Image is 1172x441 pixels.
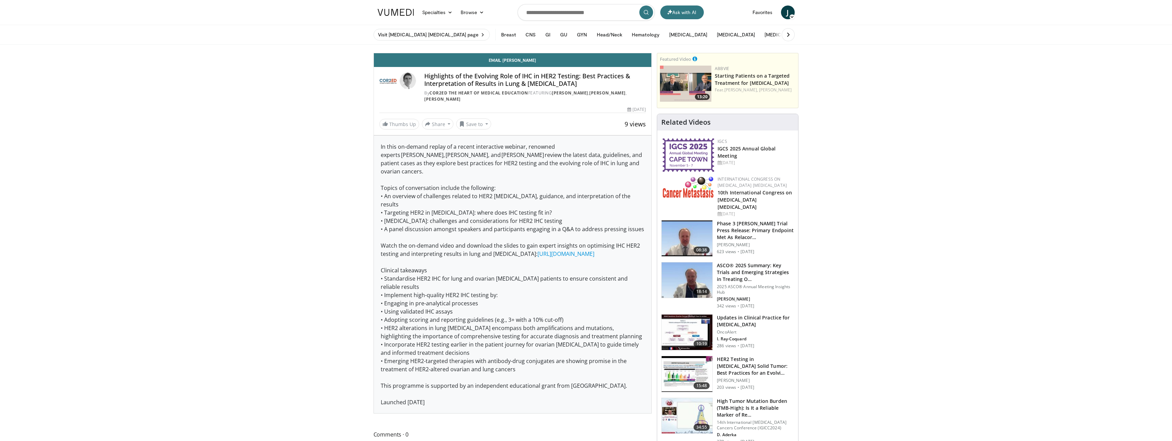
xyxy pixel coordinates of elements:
p: D. Aderka [717,432,794,438]
p: 2025 ASCO® Annual Meeting Insights Hub [717,284,794,295]
a: Favorites [748,5,777,19]
div: [DATE] [718,160,793,166]
span: 9 views [625,120,646,128]
button: GYN [573,28,591,42]
p: [PERSON_NAME] [717,296,794,302]
img: 65e2b390-79d1-4025-b293-be80909e7c94.150x105_q85_crop-smart_upscale.jpg [662,220,712,256]
a: 08:38 Phase 3 [PERSON_NAME] Trial Press Release: Primary Endpoint Met As Relacor… [PERSON_NAME] 6... [661,220,794,257]
button: Breast [497,28,520,42]
a: COR2ED The Heart of Medical Education [429,90,528,96]
img: 680d42be-3514-43f9-8300-e9d2fda7c814.png.150x105_q85_autocrop_double_scale_upscale_version-0.2.png [663,138,714,172]
a: Starting Patients on a Targeted Treatment for [MEDICAL_DATA] [715,72,790,86]
span: 34:55 [694,424,710,431]
div: [DATE] [627,106,646,113]
a: AbbVie [715,66,729,71]
p: 342 views [717,303,736,309]
div: In this on-demand replay of a recent interactive webinar, renowned experts [PERSON_NAME], [PERSON... [374,136,652,413]
h3: Updates in Clinical Practice for [MEDICAL_DATA] [717,314,794,328]
button: Ask with AI [660,5,704,19]
a: [URL][DOMAIN_NAME] [537,250,594,258]
p: 286 views [717,343,736,349]
div: Feat. [715,87,795,93]
span: 15:48 [694,382,710,389]
a: IGCS [718,138,727,144]
button: GU [556,28,571,42]
h4: Highlights of the Evolving Role of IHC in HER2 Testing: Best Practices & Interpretation of Result... [424,72,646,87]
button: [MEDICAL_DATA] [760,28,807,42]
a: [PERSON_NAME] [552,90,588,96]
p: I. Ray-Coquard [717,336,794,342]
button: [MEDICAL_DATA] [713,28,759,42]
img: c5371dc8-453c-45f4-9be7-045cc11961b0.150x105_q85_crop-smart_upscale.jpg [662,398,712,434]
h3: HER2 Testing in [MEDICAL_DATA] Solid Tumor: Best Practices for an Evolvi… [717,356,794,376]
button: Save to [456,118,491,129]
img: 6ca01499-7cce-452c-88aa-23c3ba7ab00f.png.150x105_q85_crop-smart_upscale.png [660,66,711,102]
span: 13:20 [695,94,710,100]
button: GI [541,28,555,42]
a: [PERSON_NAME] [759,87,792,93]
a: IGCS 2025 Annual Global Meeting [718,145,776,159]
p: [DATE] [741,249,754,255]
button: Hematology [628,28,664,42]
a: 15:48 HER2 Testing in [MEDICAL_DATA] Solid Tumor: Best Practices for an Evolvi… [PERSON_NAME] 203... [661,356,794,392]
p: 203 views [717,385,736,390]
p: [DATE] [741,343,754,349]
div: · [737,303,739,309]
a: J [781,5,795,19]
div: · [737,249,739,255]
p: 14th International [MEDICAL_DATA] Cancers Conference (IGICC2024) [717,420,794,431]
button: CNS [521,28,540,42]
a: 10th International Congress on [MEDICAL_DATA] [MEDICAL_DATA] [718,189,792,210]
small: Featured Video [660,56,691,62]
img: VuMedi Logo [378,9,414,16]
button: Head/Neck [593,28,627,42]
a: Visit [MEDICAL_DATA] [MEDICAL_DATA] page [374,29,490,41]
a: 13:20 [660,66,711,102]
span: 18:14 [694,288,710,295]
p: [DATE] [741,385,754,390]
div: By FEATURING , , [424,90,646,102]
p: [PERSON_NAME] [717,242,794,248]
img: 6ff8bc22-9509-4454-a4f8-ac79dd3b8976.png.150x105_q85_autocrop_double_scale_upscale_version-0.2.png [663,176,714,198]
div: · [737,385,739,390]
a: [PERSON_NAME], [724,87,758,93]
a: 18:14 ASCO® 2025 Summary: Key Trials and Emerging Strategies in Treating O… 2025 ASCO® Annual Mee... [661,262,794,309]
img: c89d18af-f0be-40b9-b72a-531e4b6d6ce8.150x105_q85_crop-smart_upscale.jpg [662,356,712,392]
a: Thumbs Up [379,119,419,129]
h3: High Tumor Mutation Burden (TMB-High): Is It a Reliable Marker of Re… [717,398,794,418]
h3: ASCO® 2025 Summary: Key Trials and Emerging Strategies in Treating O… [717,262,794,283]
h4: Related Videos [661,118,711,126]
img: COR2ED The Heart of Medical Education [379,72,397,89]
img: 32ee639d-7040-4b81-bebb-2d8544661e51.150x105_q85_crop-smart_upscale.jpg [662,315,712,350]
a: [PERSON_NAME] [589,90,626,96]
img: Avatar [400,72,416,89]
p: [DATE] [741,303,754,309]
a: 10:19 Updates in Clinical Practice for [MEDICAL_DATA] OncoAlert I. Ray-Coquard 286 views · [DATE] [661,314,794,351]
span: 08:38 [694,247,710,253]
div: [DATE] [718,211,793,217]
p: OncoAlert [717,329,794,335]
a: Email [PERSON_NAME] [374,53,652,67]
button: [MEDICAL_DATA] [665,28,711,42]
div: · [737,343,739,349]
a: [PERSON_NAME] [424,96,461,102]
button: Share [422,118,454,129]
input: Search topics, interventions [518,4,655,21]
p: 623 views [717,249,736,255]
span: Comments 0 [374,430,652,439]
a: International Congress on [MEDICAL_DATA] [MEDICAL_DATA] [718,176,787,188]
a: Specialties [418,5,457,19]
a: Browse [457,5,488,19]
img: 0600cdc3-dc9d-4290-bbe2-5d3a96a1ee06.150x105_q85_crop-smart_upscale.jpg [662,262,712,298]
h3: Phase 3 [PERSON_NAME] Trial Press Release: Primary Endpoint Met As Relacor… [717,220,794,241]
p: [PERSON_NAME] [717,378,794,383]
span: 10:19 [694,340,710,347]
